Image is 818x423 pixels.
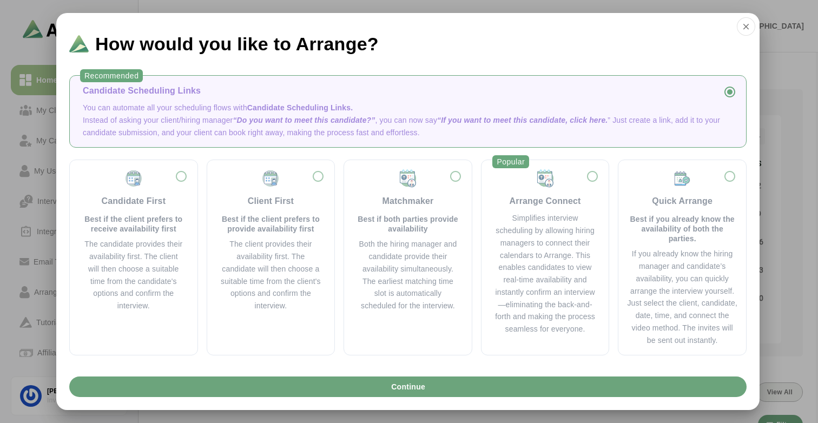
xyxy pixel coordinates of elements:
[83,84,733,97] div: Candidate Scheduling Links
[627,248,737,346] div: If you already know the hiring manager and candidate’s availability, you can quickly arrange the ...
[220,214,322,234] p: Best if the client prefers to provide availability first
[80,69,143,82] div: Recommended
[248,195,294,208] div: Client First
[437,116,608,124] span: “If you want to meet this candidate, click here.
[510,195,581,208] div: Arrange Connect
[69,376,747,397] button: Continue
[627,214,737,243] p: Best if you already know the availability of both the parties.
[398,169,418,188] img: Matchmaker
[492,155,529,168] div: Popular
[83,214,184,234] p: Best if the client prefers to receive availability first
[220,238,322,312] div: The client provides their availability first. The candidate will then choose a suitable time from...
[672,169,692,188] img: Quick Arrange
[261,169,280,188] img: Client First
[83,238,184,312] div: The candidate provides their availability first. The client will then choose a suitable time from...
[247,103,353,112] span: Candidate Scheduling Links.
[391,376,425,397] span: Continue
[536,169,555,188] img: Matchmaker
[83,102,733,114] p: You can automate all your scheduling flows with
[494,212,596,335] div: Simplifies interview scheduling by allowing hiring managers to connect their calendars to Arrange...
[124,169,143,188] img: Candidate First
[95,35,379,53] span: How would you like to Arrange?
[357,214,459,234] p: Best if both parties provide availability
[233,116,375,124] span: “Do you want to meet this candidate?”
[357,238,459,312] div: Both the hiring manager and candidate provide their availability simultaneously. The earliest mat...
[382,195,434,208] div: Matchmaker
[101,195,166,208] div: Candidate First
[652,195,713,208] div: Quick Arrange
[69,35,89,52] img: Logo
[83,114,733,139] p: Instead of asking your client/hiring manager , you can now say ” Just create a link, add it to yo...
